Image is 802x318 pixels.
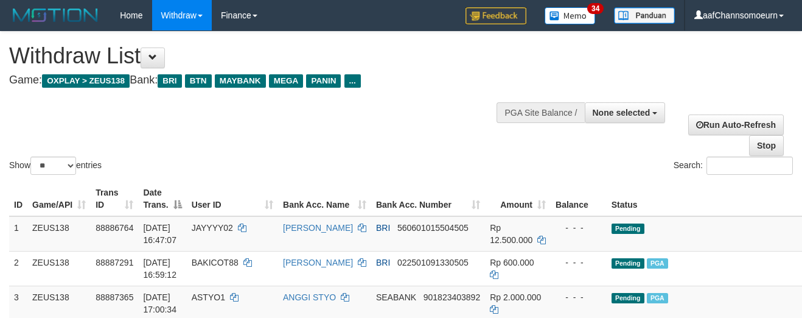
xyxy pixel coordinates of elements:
[466,7,526,24] img: Feedback.jpg
[283,258,353,267] a: [PERSON_NAME]
[215,74,266,88] span: MAYBANK
[96,223,133,233] span: 88886764
[585,102,666,123] button: None selected
[612,293,644,303] span: Pending
[490,292,541,302] span: Rp 2.000.000
[9,157,102,175] label: Show entries
[185,74,212,88] span: BTN
[424,292,480,302] span: Copy 901823403892 to clipboard
[593,108,650,118] span: None selected
[9,6,102,24] img: MOTION_logo.png
[30,157,76,175] select: Showentries
[371,182,485,216] th: Bank Acc. Number: activate to sort column ascending
[556,291,602,303] div: - - -
[192,223,233,233] span: JAYYYY02
[490,258,534,267] span: Rp 600.000
[9,251,27,286] td: 2
[397,223,469,233] span: Copy 560601015504505 to clipboard
[612,258,644,269] span: Pending
[688,115,784,135] a: Run Auto-Refresh
[674,157,793,175] label: Search:
[9,216,27,252] td: 1
[485,182,551,216] th: Amount: activate to sort column ascending
[283,292,336,302] a: ANGGI STYO
[143,223,176,245] span: [DATE] 16:47:07
[397,258,469,267] span: Copy 022501091330505 to clipboard
[192,258,239,267] span: BAKICOT88
[612,224,644,234] span: Pending
[138,182,186,216] th: Date Trans.: activate to sort column descending
[158,74,181,88] span: BRI
[96,258,133,267] span: 88887291
[9,44,523,68] h1: Withdraw List
[344,74,361,88] span: ...
[376,258,390,267] span: BRI
[706,157,793,175] input: Search:
[42,74,130,88] span: OXPLAY > ZEUS138
[376,223,390,233] span: BRI
[143,258,176,280] span: [DATE] 16:59:12
[9,74,523,87] h4: Game: Bank:
[497,102,584,123] div: PGA Site Balance /
[306,74,341,88] span: PANIN
[187,182,278,216] th: User ID: activate to sort column ascending
[647,258,668,269] span: Marked by aafanarl
[278,182,371,216] th: Bank Acc. Name: activate to sort column ascending
[269,74,304,88] span: MEGA
[376,292,416,302] span: SEABANK
[27,251,91,286] td: ZEUS138
[96,292,133,302] span: 88887365
[490,223,532,245] span: Rp 12.500.000
[27,182,91,216] th: Game/API: activate to sort column ascending
[587,3,604,14] span: 34
[749,135,784,156] a: Stop
[545,7,596,24] img: Button%20Memo.svg
[647,293,668,303] span: Marked by aafanarl
[556,222,602,234] div: - - -
[551,182,607,216] th: Balance
[283,223,353,233] a: [PERSON_NAME]
[9,182,27,216] th: ID
[192,292,225,302] span: ASTYO1
[91,182,138,216] th: Trans ID: activate to sort column ascending
[556,256,602,269] div: - - -
[143,292,176,314] span: [DATE] 17:00:34
[614,7,675,24] img: panduan.png
[27,216,91,252] td: ZEUS138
